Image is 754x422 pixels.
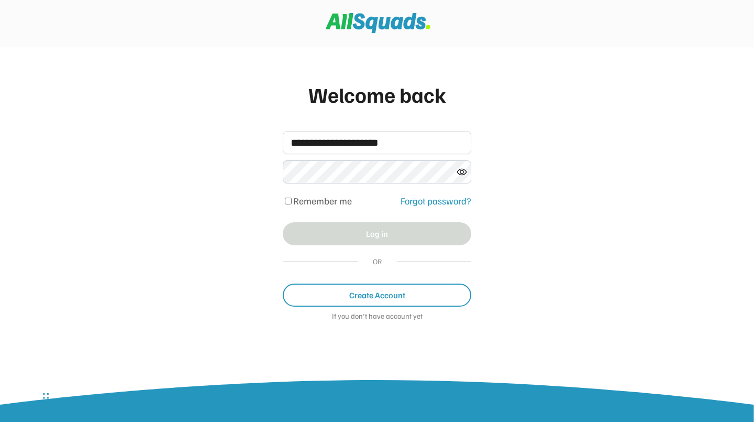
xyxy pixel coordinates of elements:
[283,312,471,322] div: If you don't have account yet
[368,256,386,267] div: OR
[283,222,471,245] button: Log in
[401,194,471,208] div: Forgot password?
[283,79,471,110] div: Welcome back
[293,195,352,207] label: Remember me
[326,13,430,33] img: Squad%20Logo.svg
[283,284,471,307] button: Create Account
